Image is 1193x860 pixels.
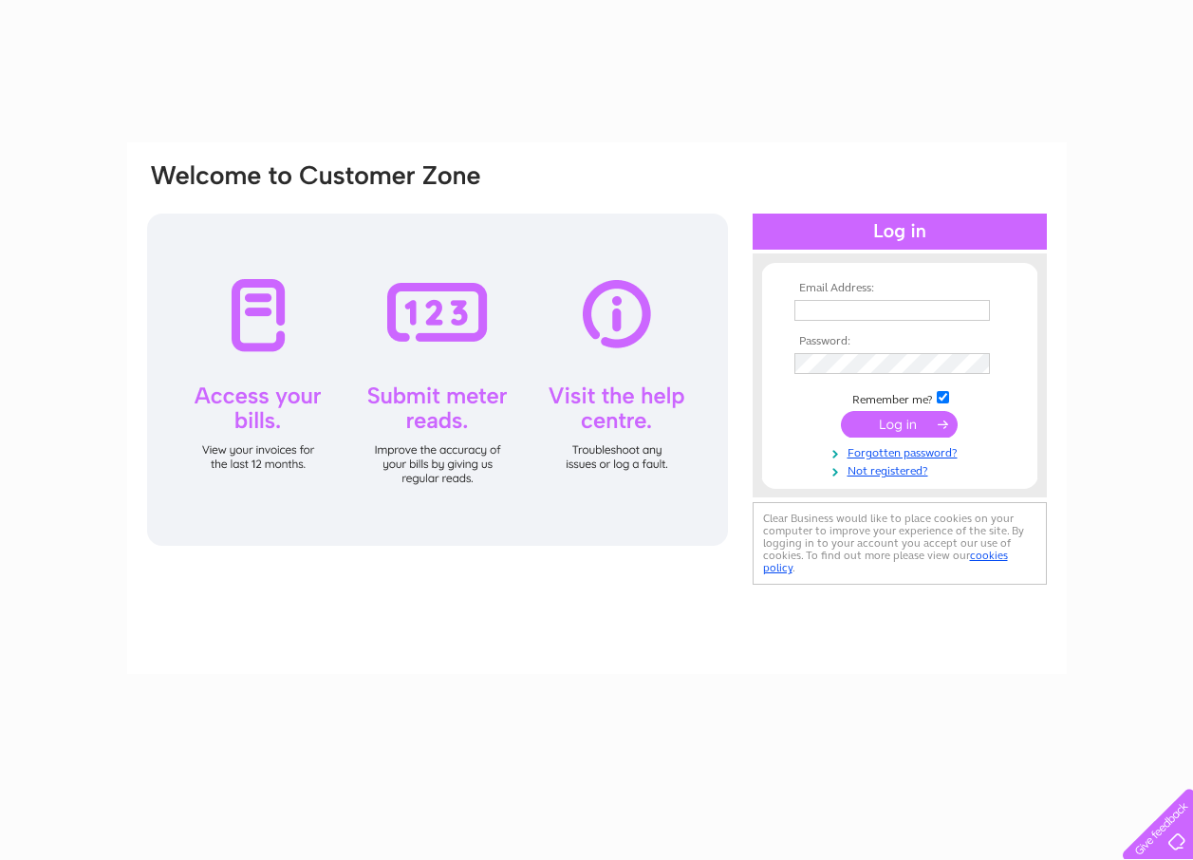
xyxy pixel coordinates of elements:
th: Email Address: [790,282,1010,295]
input: Submit [841,411,958,438]
a: Forgotten password? [794,442,1010,460]
div: Clear Business would like to place cookies on your computer to improve your experience of the sit... [753,502,1047,585]
td: Remember me? [790,388,1010,407]
a: Not registered? [794,460,1010,478]
a: cookies policy [763,549,1008,574]
th: Password: [790,335,1010,348]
